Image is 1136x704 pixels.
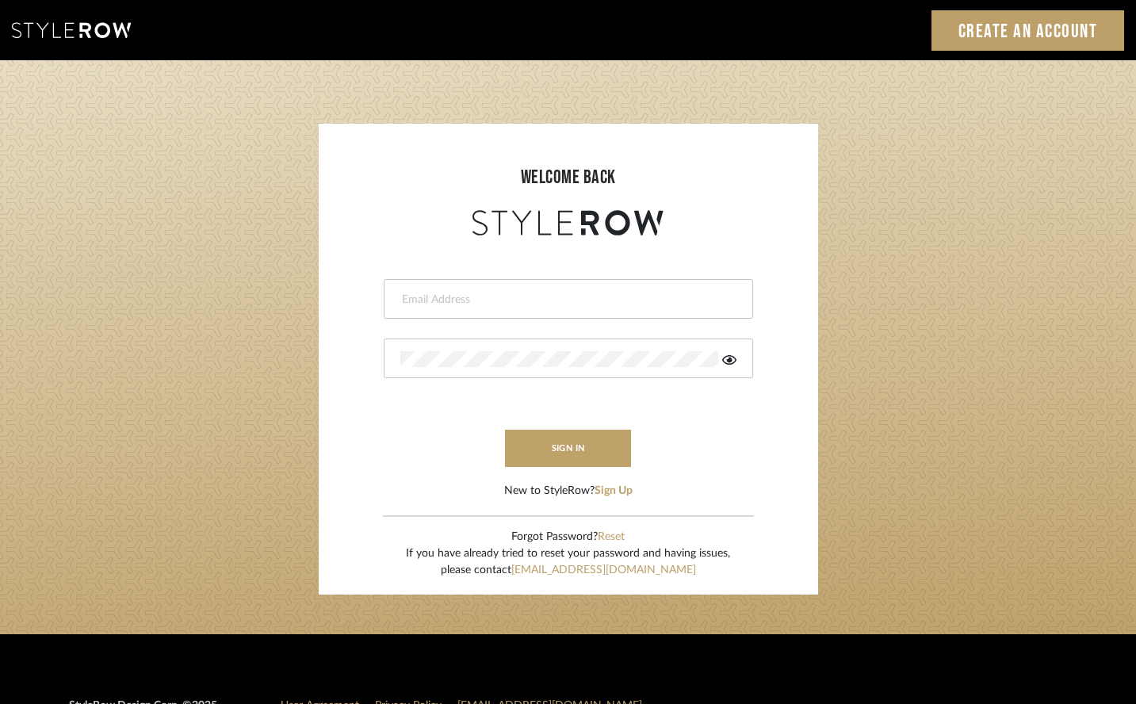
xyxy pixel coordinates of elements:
button: sign in [505,430,632,467]
div: New to StyleRow? [504,483,633,499]
div: If you have already tried to reset your password and having issues, please contact [406,545,730,579]
button: Reset [598,529,625,545]
input: Email Address [400,292,732,308]
button: Sign Up [595,483,633,499]
div: welcome back [335,163,802,192]
div: Forgot Password? [406,529,730,545]
a: Create an Account [931,10,1125,51]
a: [EMAIL_ADDRESS][DOMAIN_NAME] [511,564,696,576]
